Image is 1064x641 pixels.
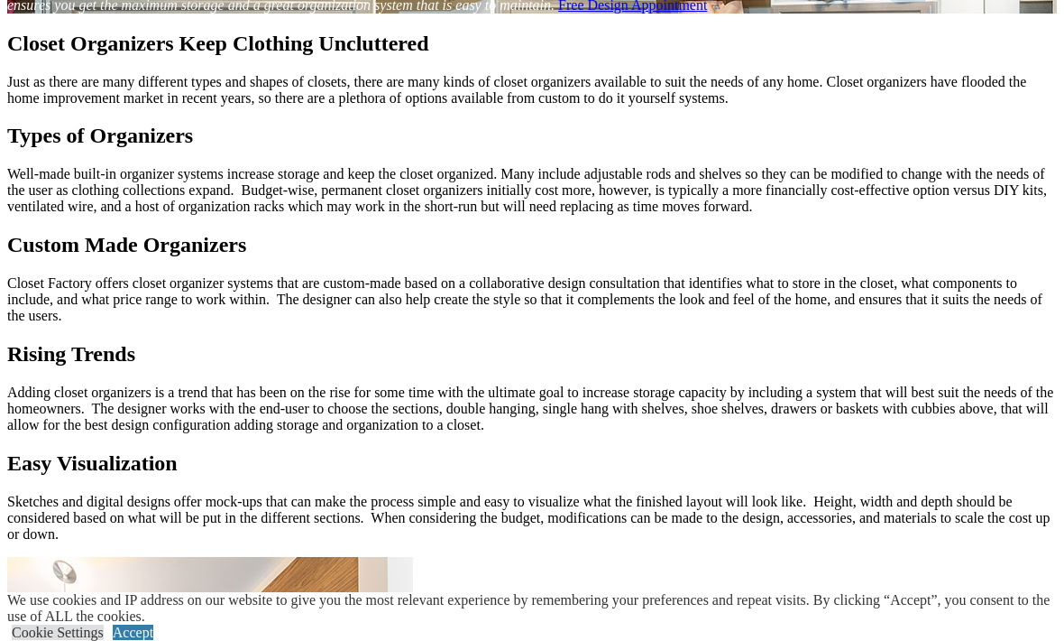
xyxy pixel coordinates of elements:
h2: Easy Visualization [7,451,1057,476]
div: We use cookies and IP address on our website to give you the most relevant experience by remember... [7,592,1064,625]
h2: Custom Made Organizers [7,233,1057,257]
a: Cookie Settings [12,625,104,640]
p: Just as there are many different types and shapes of closets, there are many kinds of closet orga... [7,74,1057,107]
p: Sketches and digital designs offer mock-ups that can make the process simple and easy to visualiz... [7,494,1057,543]
p: Adding closet organizers is a trend that has been on the rise for some time with the ultimate goa... [7,385,1057,433]
h1: Closet Organizers Keep Clothing Uncluttered [7,32,1057,56]
p: Well-made built-in organizer systems increase storage and keep the closet organized. Many include... [7,166,1057,215]
p: Closet Factory offers closet organizer systems that are custom-made based on a collaborative desi... [7,275,1057,324]
h2: Types of Organizers [7,124,1057,148]
a: Accept [113,625,153,640]
h2: Rising Trends [7,342,1057,367]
